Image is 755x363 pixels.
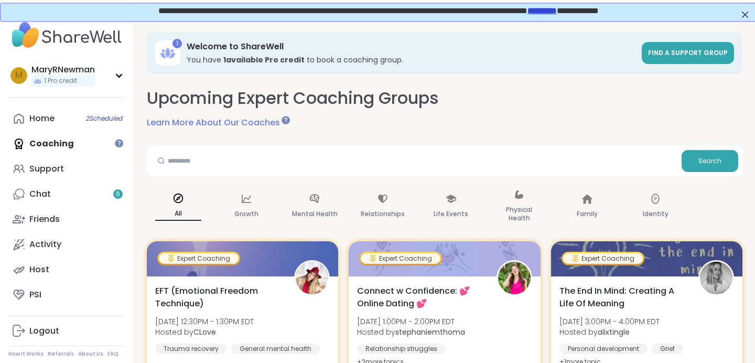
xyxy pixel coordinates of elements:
[29,239,61,250] div: Activity
[29,163,64,175] div: Support
[86,114,123,123] span: 2 Scheduled
[147,116,288,129] a: Learn More About Our Coaches
[563,253,643,264] div: Expert Coaching
[29,264,49,275] div: Host
[434,208,468,220] p: Life Events
[357,344,446,354] div: Relationship struggles
[496,204,542,225] p: Physical Health
[31,64,95,76] div: MaryRNewman
[700,262,732,294] img: alixtingle
[155,207,201,221] p: All
[296,262,328,294] img: CLove
[8,318,125,344] a: Logout
[559,327,660,337] span: Hosted by
[8,282,125,307] a: PSI
[8,17,125,54] img: ShareWell Nav Logo
[357,316,465,327] span: [DATE] 1:00PM - 2:00PM EDT
[642,42,734,64] a: Find a support group
[48,350,74,358] a: Referrals
[652,344,683,354] div: Grief
[107,350,118,358] a: FAQ
[187,55,635,65] h3: You have to book a coaching group.
[577,208,598,220] p: Family
[8,232,125,257] a: Activity
[395,327,465,337] b: stephaniemthoma
[8,106,125,131] a: Home2Scheduled
[29,113,55,124] div: Home
[8,257,125,282] a: Host
[44,77,77,86] span: 1 Pro credit
[155,327,254,337] span: Hosted by
[115,139,123,147] iframe: Spotlight
[223,55,305,65] b: 1 available Pro credit
[361,208,405,220] p: Relationships
[172,39,182,48] div: 1
[498,262,531,294] img: stephaniemthoma
[116,190,120,199] span: 6
[8,350,44,358] a: How It Works
[29,325,59,337] div: Logout
[187,41,635,52] h3: Welcome to ShareWell
[147,87,439,110] h2: Upcoming Expert Coaching Groups
[559,285,687,310] span: The End In Mind: Creating A Life Of Meaning
[361,253,440,264] div: Expert Coaching
[155,344,227,354] div: Trauma recovery
[29,213,60,225] div: Friends
[155,316,254,327] span: [DATE] 12:30PM - 1:30PM EDT
[698,156,721,166] span: Search
[193,327,216,337] b: CLove
[357,285,484,310] span: Connect w Confidence: 💕 Online Dating 💕
[155,285,283,310] span: EFT (Emotional Freedom Technique)
[648,48,728,57] span: Find a support group
[598,327,630,337] b: alixtingle
[159,253,239,264] div: Expert Coaching
[8,207,125,232] a: Friends
[231,344,320,354] div: General mental health
[292,208,338,220] p: Mental Health
[559,344,648,354] div: Personal development
[29,188,51,200] div: Chat
[29,289,41,301] div: PSI
[78,350,103,358] a: About Us
[643,208,668,220] p: Identity
[282,116,290,124] iframe: Spotlight
[234,208,258,220] p: Growth
[8,156,125,181] a: Support
[559,316,660,327] span: [DATE] 3:00PM - 4:00PM EDT
[8,181,125,207] a: Chat6
[357,327,465,337] span: Hosted by
[682,150,738,172] button: Search
[15,69,23,82] span: M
